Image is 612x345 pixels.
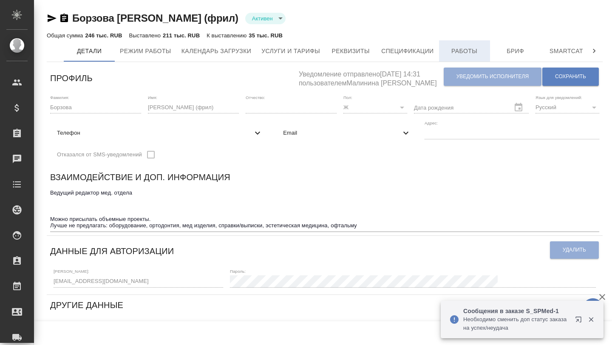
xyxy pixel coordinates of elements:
button: Сохранить [542,68,599,86]
button: Открыть в новой вкладке [570,311,590,331]
span: Режим работы [120,46,171,57]
button: Закрыть [582,316,600,323]
span: Smartcat [546,46,587,57]
p: 211 тыс. RUB [163,32,200,39]
label: Язык для уведомлений: [535,95,582,99]
span: Сохранить [555,73,586,80]
p: К выставлению [207,32,249,39]
label: [PERSON_NAME]: [54,269,89,274]
p: 246 тыс. RUB [85,32,122,39]
div: Русский [535,102,599,113]
p: Сообщения в заказе S_SPMed-1 [463,307,569,315]
div: Телефон [50,124,269,142]
h6: Взаимодействие и доп. информация [50,170,230,184]
p: Необходимо сменить доп статус заказа на успех/неудача [463,315,569,332]
label: Пароль: [230,269,246,274]
span: Бриф [495,46,536,57]
label: Фамилия: [50,95,69,99]
p: Выставлено [129,32,163,39]
span: Реквизиты [330,46,371,57]
h6: Другие данные [50,298,123,312]
span: Email [283,129,400,137]
span: Календарь загрузки [181,46,252,57]
button: 🙏 [582,298,603,320]
textarea: Ведущий редактор мед. отдела Можно присылать объемные проекты. Лучше не предлагать: оборудование,... [50,189,599,229]
span: Отказался от SMS-уведомлений [57,150,142,159]
div: Активен [245,13,286,24]
button: Активен [249,15,275,22]
label: Отчество: [246,95,265,99]
span: Детали [69,46,110,57]
h6: Данные для авторизации [50,244,174,258]
h6: Профиль [50,71,93,85]
button: Скопировать ссылку [59,13,69,23]
p: 35 тыс. RUB [249,32,283,39]
span: Услуги и тарифы [261,46,320,57]
p: Общая сумма [47,32,85,39]
span: Спецификации [381,46,433,57]
a: Борзова [PERSON_NAME] (фрил) [72,12,238,24]
label: Адрес: [425,121,438,125]
label: Пол: [343,95,352,99]
h5: Уведомление отправлено [DATE] 14:31 пользователем Малинина [PERSON_NAME] [299,65,443,88]
span: Телефон [57,129,252,137]
label: Имя: [148,95,157,99]
button: Скопировать ссылку для ЯМессенджера [47,13,57,23]
span: Работы [444,46,485,57]
div: Ж [343,102,407,113]
div: Email [276,124,417,142]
